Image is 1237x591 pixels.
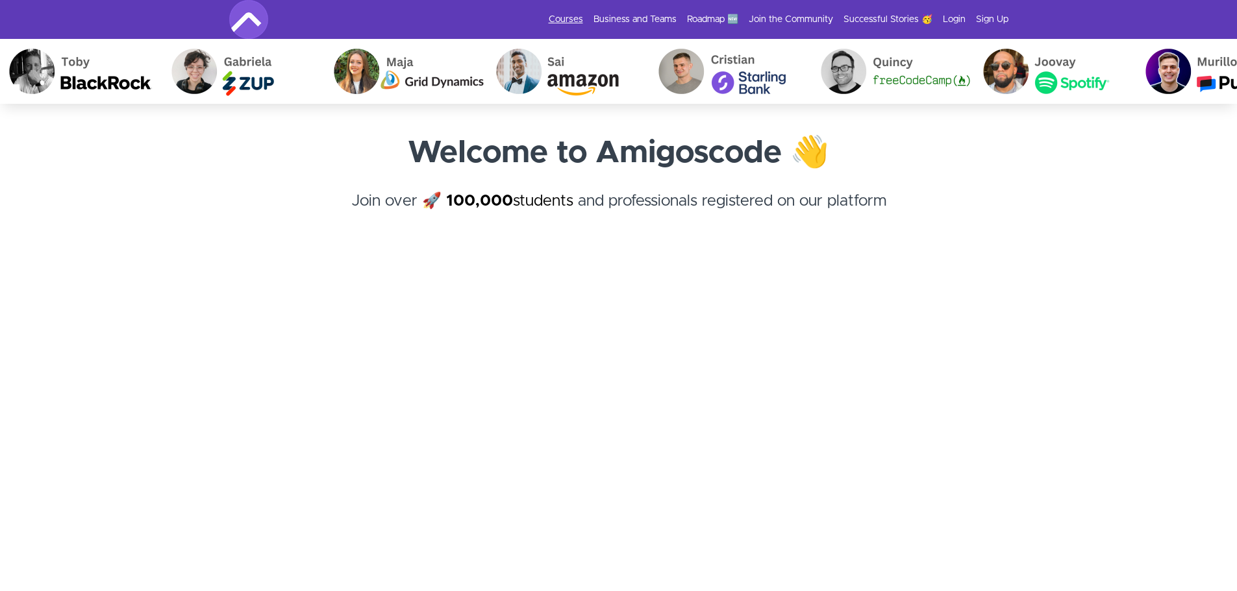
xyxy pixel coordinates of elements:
[811,39,973,104] img: Quincy
[973,39,1136,104] img: Joovay
[649,39,811,104] img: Cristian
[549,13,583,26] a: Courses
[486,39,649,104] img: Sai
[687,13,738,26] a: Roadmap 🆕
[446,193,513,209] strong: 100,000
[943,13,966,26] a: Login
[162,39,324,104] img: Gabriela
[594,13,677,26] a: Business and Teams
[324,39,486,104] img: Maja
[446,193,573,209] a: 100,000students
[749,13,833,26] a: Join the Community
[408,138,829,169] strong: Welcome to Amigoscode 👋
[976,13,1008,26] a: Sign Up
[229,189,1008,236] h4: Join over 🚀 and professionals registered on our platform
[843,13,932,26] a: Successful Stories 🥳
